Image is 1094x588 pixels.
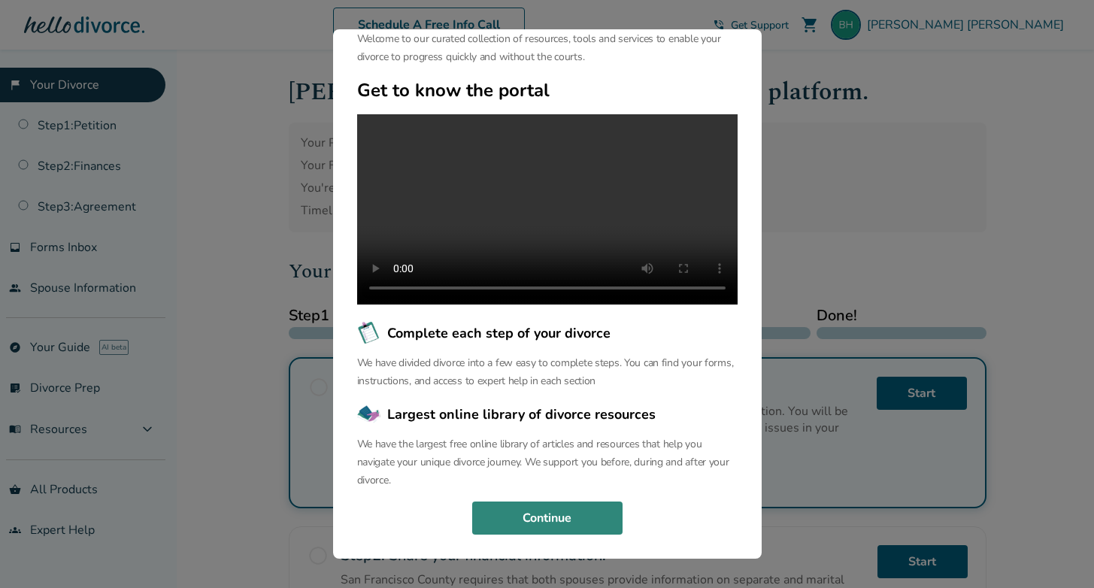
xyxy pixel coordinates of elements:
p: Welcome to our curated collection of resources, tools and services to enable your divorce to prog... [357,30,738,66]
h2: Get to know the portal [357,78,738,102]
p: We have the largest free online library of articles and resources that help you navigate your uni... [357,435,738,489]
p: We have divided divorce into a few easy to complete steps. You can find your forms, instructions,... [357,354,738,390]
img: Complete each step of your divorce [357,321,381,345]
img: Largest online library of divorce resources [357,402,381,426]
span: Largest online library of divorce resources [387,405,656,424]
span: Complete each step of your divorce [387,323,611,343]
button: Continue [472,502,623,535]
